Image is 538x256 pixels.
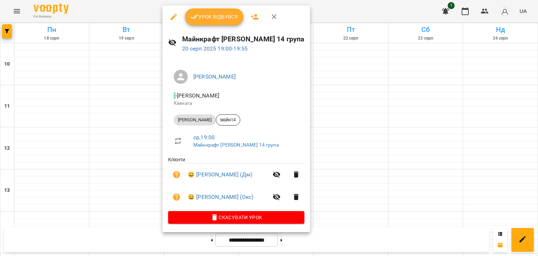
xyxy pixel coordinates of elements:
ul: Клієнти [168,156,304,211]
span: [PERSON_NAME] [174,117,216,123]
button: Візит ще не сплачено. Додати оплату? [168,189,185,206]
button: Скасувати Урок [168,211,304,224]
a: 20 серп 2025 19:00-19:55 [182,45,248,52]
a: [PERSON_NAME] [193,73,236,80]
span: Урок відбувся [191,13,238,21]
button: Візит ще не сплачено. Додати оплату? [168,166,185,183]
h6: Майнкрафт [PERSON_NAME] 14 група [182,34,305,45]
span: майн14 [216,117,240,123]
p: Кімната [174,100,299,107]
a: Майнкрафт [PERSON_NAME] 14 група [193,142,279,148]
span: Скасувати Урок [174,213,299,222]
div: майн14 [216,114,240,126]
a: 😀 [PERSON_NAME] (Окс) [188,193,253,201]
button: Урок відбувся [185,8,244,25]
span: - [PERSON_NAME] [174,92,221,99]
a: ср , 19:00 [193,134,215,141]
a: 😀 [PERSON_NAME] (Дм) [188,170,252,179]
